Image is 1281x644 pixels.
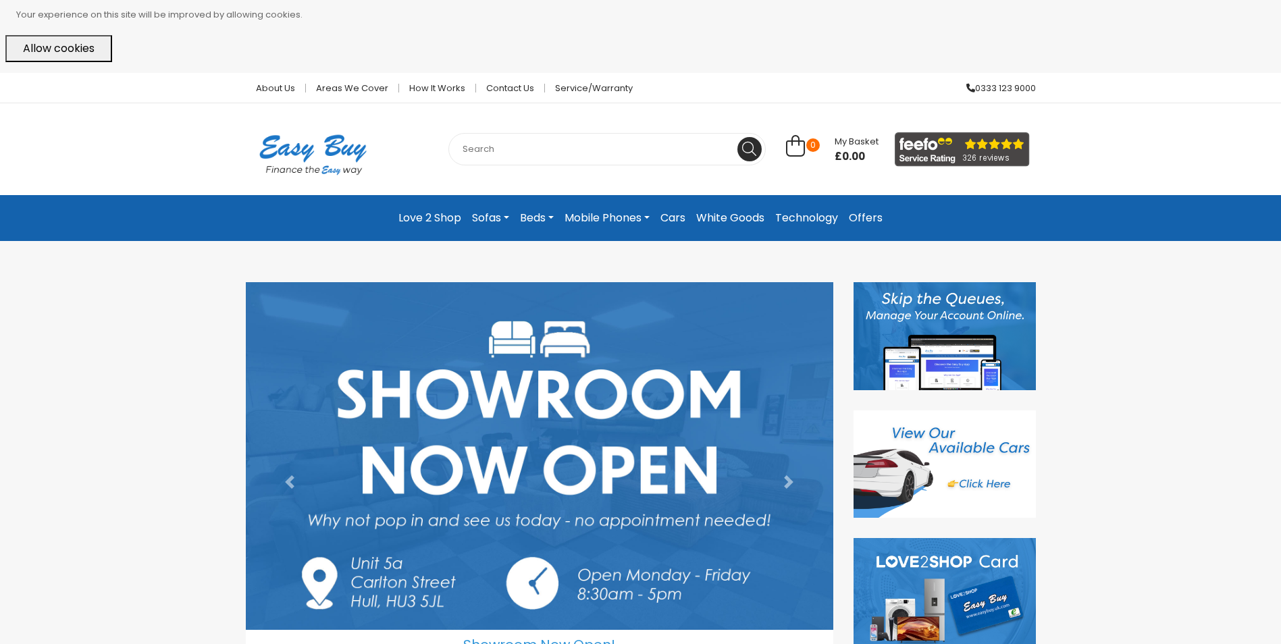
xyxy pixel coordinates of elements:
img: feefo_logo [895,132,1030,167]
a: White Goods [691,206,770,230]
img: Showroom Now Open! [246,282,833,630]
a: Technology [770,206,843,230]
p: Your experience on this site will be improved by allowing cookies. [16,5,1276,24]
img: Easy Buy [246,117,380,192]
a: 0 My Basket £0.00 [786,142,879,158]
a: 0333 123 9000 [956,84,1036,92]
button: Allow cookies [5,35,112,62]
span: £0.00 [835,150,879,163]
a: About Us [246,84,306,92]
a: Sofas [467,206,515,230]
a: How it works [399,84,476,92]
a: Contact Us [476,84,545,92]
span: My Basket [835,135,879,148]
span: 0 [806,138,820,152]
a: Cars [655,206,691,230]
a: Offers [843,206,888,230]
a: Beds [515,206,559,230]
a: Mobile Phones [559,206,655,230]
img: Discover our App [854,282,1036,390]
img: Cars [854,410,1036,518]
input: Search [448,133,766,165]
a: Service/Warranty [545,84,633,92]
a: Areas we cover [306,84,399,92]
a: Love 2 Shop [393,206,467,230]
